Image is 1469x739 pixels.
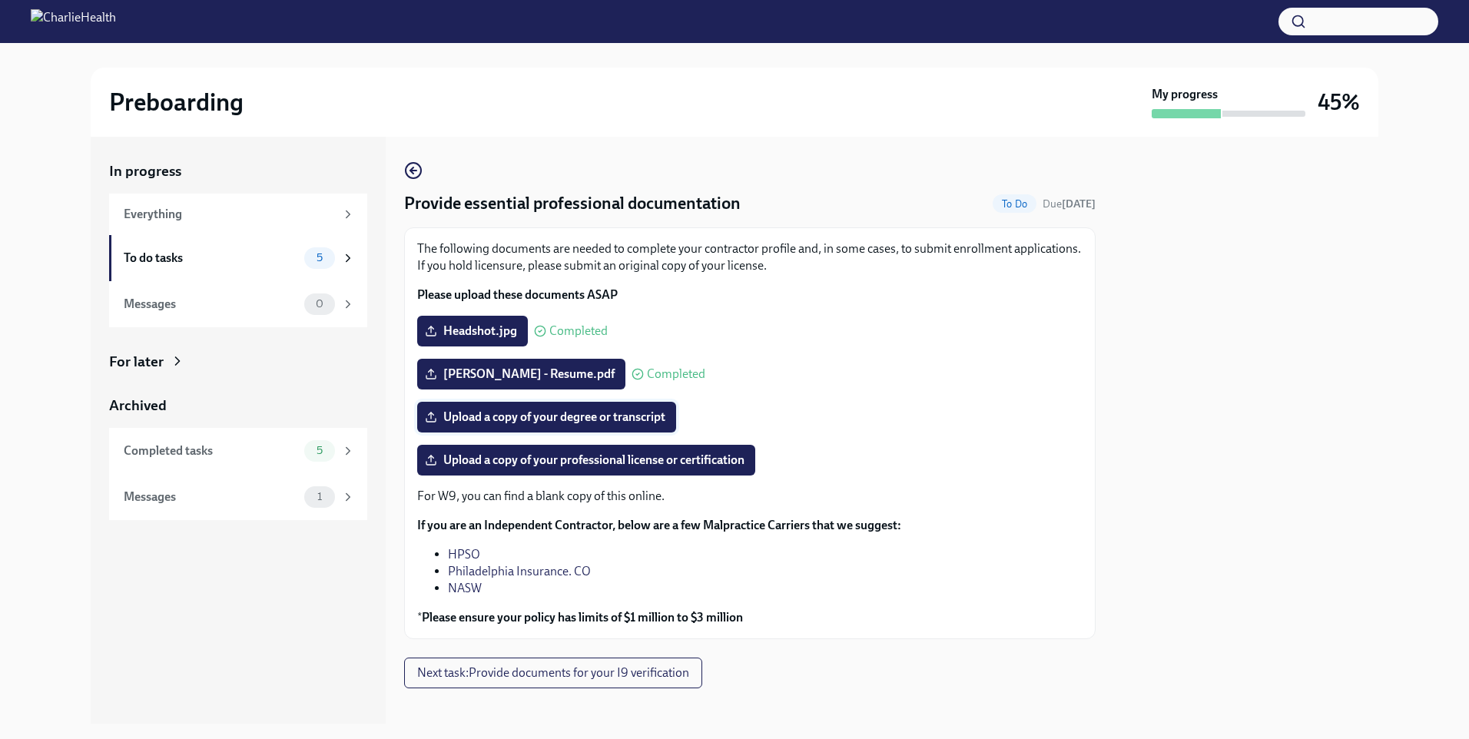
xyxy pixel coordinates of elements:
[428,323,517,339] span: Headshot.jpg
[417,445,755,476] label: Upload a copy of your professional license or certification
[417,287,618,302] strong: Please upload these documents ASAP
[448,581,482,595] a: NASW
[417,240,1083,274] p: The following documents are needed to complete your contractor profile and, in some cases, to sub...
[428,409,665,425] span: Upload a copy of your degree or transcript
[307,445,332,456] span: 5
[109,352,367,372] a: For later
[109,194,367,235] a: Everything
[549,325,608,337] span: Completed
[417,316,528,346] label: Headshot.jpg
[1062,197,1096,210] strong: [DATE]
[404,658,702,688] button: Next task:Provide documents for your I9 verification
[124,206,335,223] div: Everything
[124,296,298,313] div: Messages
[31,9,116,34] img: CharlieHealth
[1043,197,1096,210] span: Due
[308,491,331,502] span: 1
[109,474,367,520] a: Messages1
[109,161,367,181] a: In progress
[417,488,1083,505] p: For W9, you can find a blank copy of this online.
[1043,197,1096,211] span: September 17th, 2025 08:00
[307,298,333,310] span: 0
[1152,86,1218,103] strong: My progress
[417,665,689,681] span: Next task : Provide documents for your I9 verification
[404,192,741,215] h4: Provide essential professional documentation
[417,402,676,432] label: Upload a copy of your degree or transcript
[428,452,744,468] span: Upload a copy of your professional license or certification
[109,396,367,416] a: Archived
[109,428,367,474] a: Completed tasks5
[109,281,367,327] a: Messages0
[422,610,743,625] strong: Please ensure your policy has limits of $1 million to $3 million
[124,489,298,505] div: Messages
[109,87,244,118] h2: Preboarding
[124,250,298,267] div: To do tasks
[647,368,705,380] span: Completed
[1318,88,1360,116] h3: 45%
[307,252,332,263] span: 5
[417,359,625,389] label: [PERSON_NAME] - Resume.pdf
[993,198,1036,210] span: To Do
[448,564,591,578] a: Philadelphia Insurance. CO
[109,352,164,372] div: For later
[448,547,480,562] a: HPSO
[109,235,367,281] a: To do tasks5
[124,442,298,459] div: Completed tasks
[428,366,615,382] span: [PERSON_NAME] - Resume.pdf
[417,518,901,532] strong: If you are an Independent Contractor, below are a few Malpractice Carriers that we suggest:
